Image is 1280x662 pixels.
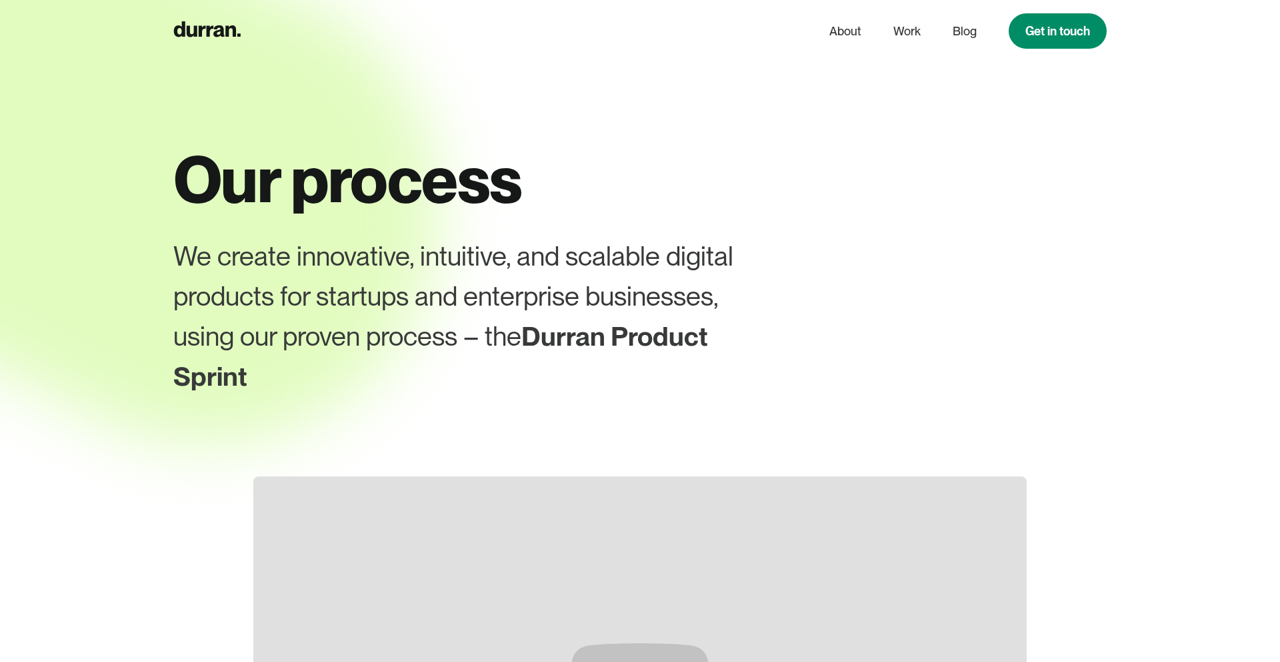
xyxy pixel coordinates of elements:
[1009,13,1107,49] a: Get in touch
[173,18,241,44] a: home
[893,19,921,44] a: Work
[173,236,749,396] div: We create innovative, intuitive, and scalable digital products for startups and enterprise busine...
[953,19,977,44] a: Blog
[173,144,1107,215] h1: Our process
[173,320,708,392] span: Durran Product Sprint
[829,19,861,44] a: About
